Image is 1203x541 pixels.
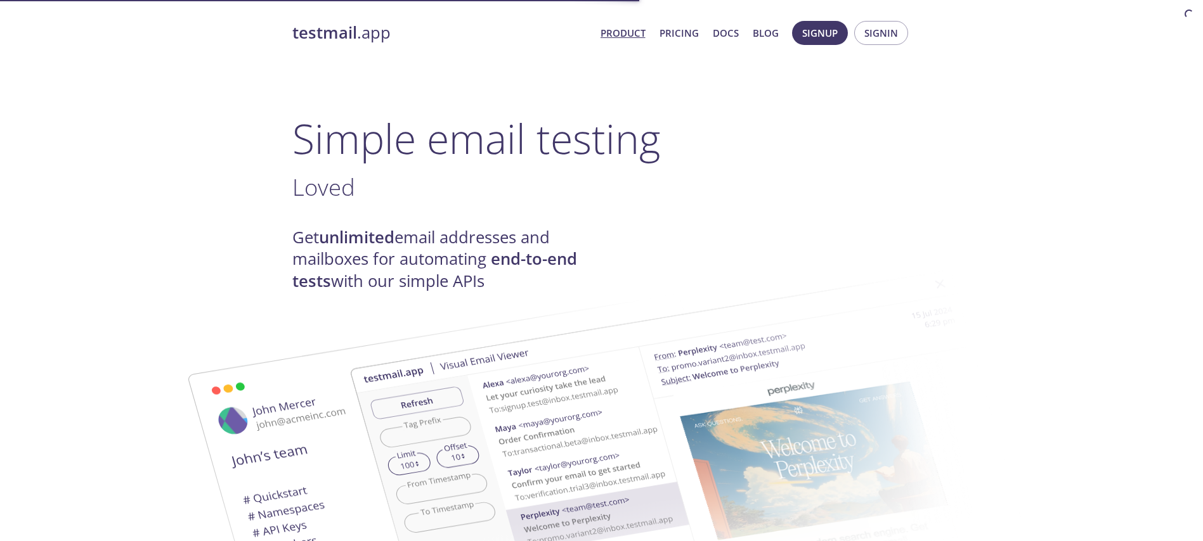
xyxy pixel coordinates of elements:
[292,114,911,163] h1: Simple email testing
[319,226,394,248] strong: unlimited
[854,21,908,45] button: Signin
[660,25,699,41] a: Pricing
[802,25,838,41] span: Signup
[292,171,355,203] span: Loved
[292,248,577,291] strong: end-to-end tests
[864,25,898,41] span: Signin
[601,25,646,41] a: Product
[292,22,590,44] a: testmail.app
[292,227,602,292] h4: Get email addresses and mailboxes for automating with our simple APIs
[753,25,779,41] a: Blog
[713,25,739,41] a: Docs
[792,21,848,45] button: Signup
[292,22,357,44] strong: testmail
